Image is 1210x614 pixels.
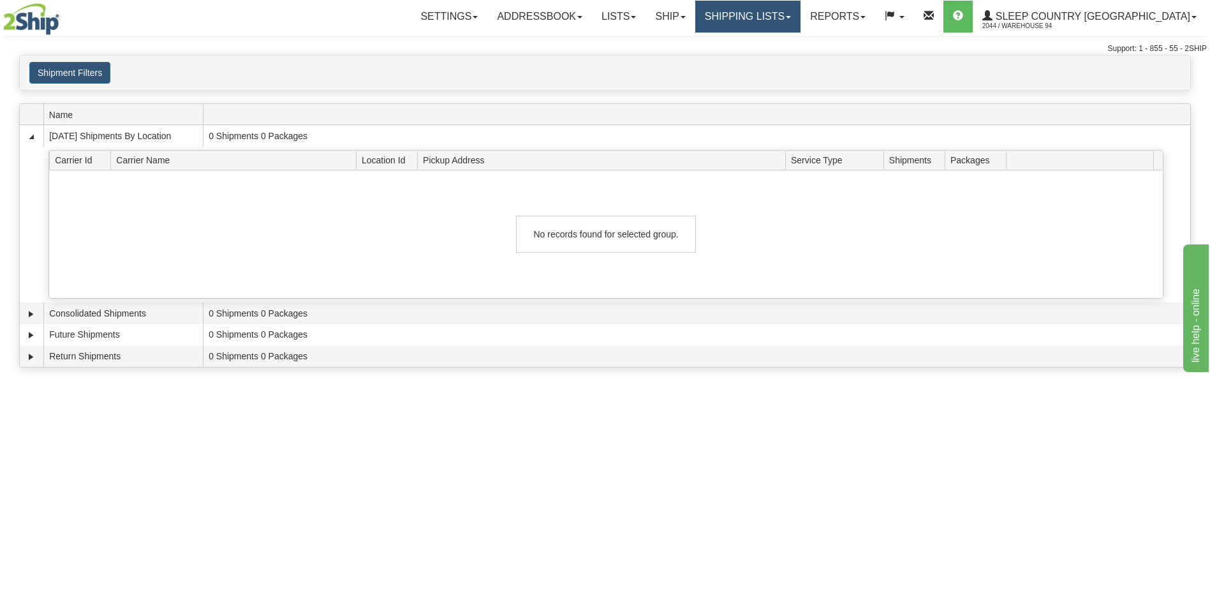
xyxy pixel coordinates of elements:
a: Ship [646,1,695,33]
a: Lists [592,1,646,33]
img: logo2044.jpg [3,3,59,35]
iframe: chat widget [1181,242,1209,372]
button: Shipment Filters [29,62,110,84]
td: Future Shipments [43,324,203,346]
td: Return Shipments [43,345,203,367]
div: live help - online [10,8,118,23]
div: No records found for selected group. [516,216,696,253]
span: Shipments [889,150,945,170]
a: Settings [411,1,487,33]
span: 2044 / Warehouse 94 [982,20,1078,33]
span: Service Type [791,150,883,170]
a: Shipping lists [695,1,801,33]
td: Consolidated Shipments [43,303,203,324]
span: Name [49,105,203,124]
a: Reports [801,1,875,33]
span: Sleep Country [GEOGRAPHIC_DATA] [992,11,1190,22]
div: Support: 1 - 855 - 55 - 2SHIP [3,43,1207,54]
a: Sleep Country [GEOGRAPHIC_DATA] 2044 / Warehouse 94 [973,1,1206,33]
span: Packages [950,150,1007,170]
span: Carrier Name [116,150,356,170]
td: 0 Shipments 0 Packages [203,125,1190,147]
span: Carrier Id [55,150,111,170]
span: Location Id [362,150,418,170]
a: Collapse [25,130,38,143]
td: 0 Shipments 0 Packages [203,345,1190,367]
a: Expand [25,308,38,320]
a: Expand [25,329,38,341]
td: 0 Shipments 0 Packages [203,324,1190,346]
a: Expand [25,350,38,363]
td: 0 Shipments 0 Packages [203,303,1190,324]
td: [DATE] Shipments By Location [43,125,203,147]
span: Pickup Address [423,150,785,170]
a: Addressbook [487,1,592,33]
